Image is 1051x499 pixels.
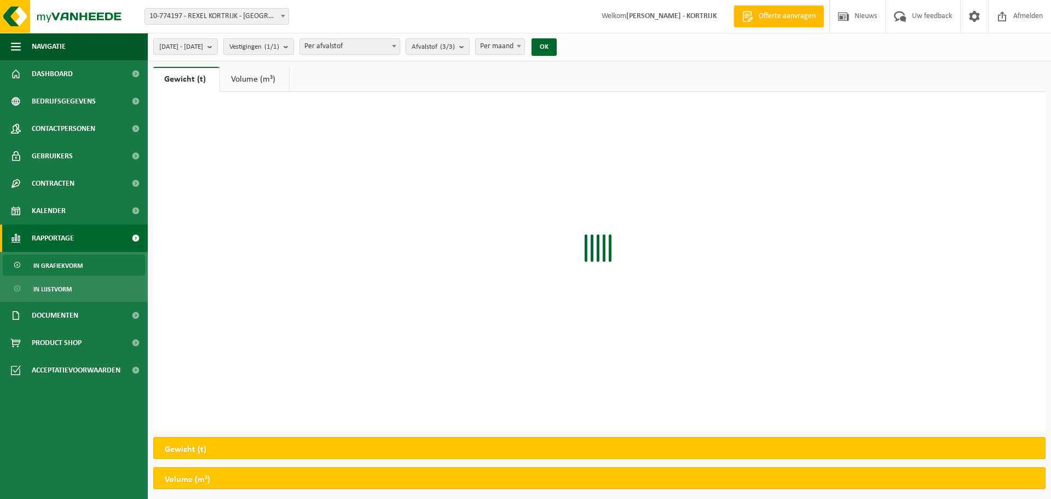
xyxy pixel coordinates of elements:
span: [DATE] - [DATE] [159,39,203,55]
strong: [PERSON_NAME] - KORTRIJK [626,12,717,20]
count: (1/1) [264,43,279,50]
a: In grafiekvorm [3,255,145,276]
span: 10-774197 - REXEL KORTRIJK - KUURNE [145,8,289,25]
span: Gebruikers [32,142,73,170]
a: In lijstvorm [3,278,145,299]
span: Kalender [32,197,66,225]
span: Navigatie [32,33,66,60]
span: Contracten [32,170,74,197]
a: Gewicht (t) [153,67,220,92]
span: Vestigingen [229,39,279,55]
span: Offerte aanvragen [756,11,818,22]
span: Acceptatievoorwaarden [32,357,120,384]
span: Per maand [475,38,525,55]
button: Afvalstof(3/3) [406,38,470,55]
button: Vestigingen(1/1) [223,38,294,55]
span: Bedrijfsgegevens [32,88,96,115]
span: Product Shop [32,329,82,357]
span: Documenten [32,302,78,329]
h2: Volume (m³) [154,468,221,492]
span: Dashboard [32,60,73,88]
count: (3/3) [440,43,455,50]
a: Volume (m³) [220,67,289,92]
span: Afvalstof [412,39,455,55]
span: Contactpersonen [32,115,95,142]
span: Per maand [476,39,524,54]
span: In lijstvorm [33,279,72,300]
span: 10-774197 - REXEL KORTRIJK - KUURNE [145,9,288,24]
button: [DATE] - [DATE] [153,38,218,55]
span: Per afvalstof [300,39,400,54]
h2: Gewicht (t) [154,438,217,462]
span: In grafiekvorm [33,255,83,276]
button: OK [532,38,557,56]
span: Rapportage [32,225,74,252]
a: Offerte aanvragen [734,5,824,27]
span: Per afvalstof [299,38,400,55]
